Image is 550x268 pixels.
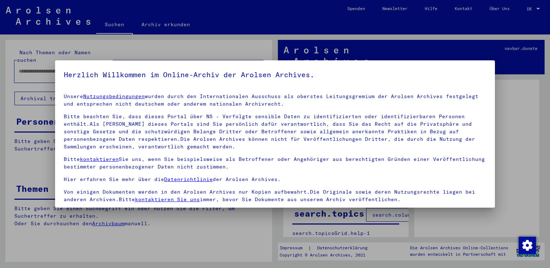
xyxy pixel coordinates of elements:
a: kontaktieren [80,156,119,162]
p: Bitte Sie uns, wenn Sie beispielsweise als Betroffener oder Angehöriger aus berechtigten Gründen ... [64,156,486,171]
h5: Herzlich Willkommen im Online-Archiv der Arolsen Archives. [64,69,486,80]
p: Unsere wurden durch den Internationalen Ausschuss als oberstes Leitungsgremium der Arolsen Archiv... [64,93,486,108]
p: Hier erfahren Sie mehr über die der Arolsen Archives. [64,176,486,183]
p: Von einigen Dokumenten werden in den Arolsen Archives nur Kopien aufbewahrt.Die Originale sowie d... [64,188,486,203]
a: Datenrichtlinie [164,176,213,182]
img: Zustimmung ändern [519,237,536,254]
p: Bitte beachten Sie, dass dieses Portal über NS - Verfolgte sensible Daten zu identifizierten oder... [64,113,486,151]
div: Zustimmung ändern [518,236,536,254]
a: kontaktieren Sie uns [135,196,200,203]
a: Nutzungsbedingungen [83,93,145,100]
